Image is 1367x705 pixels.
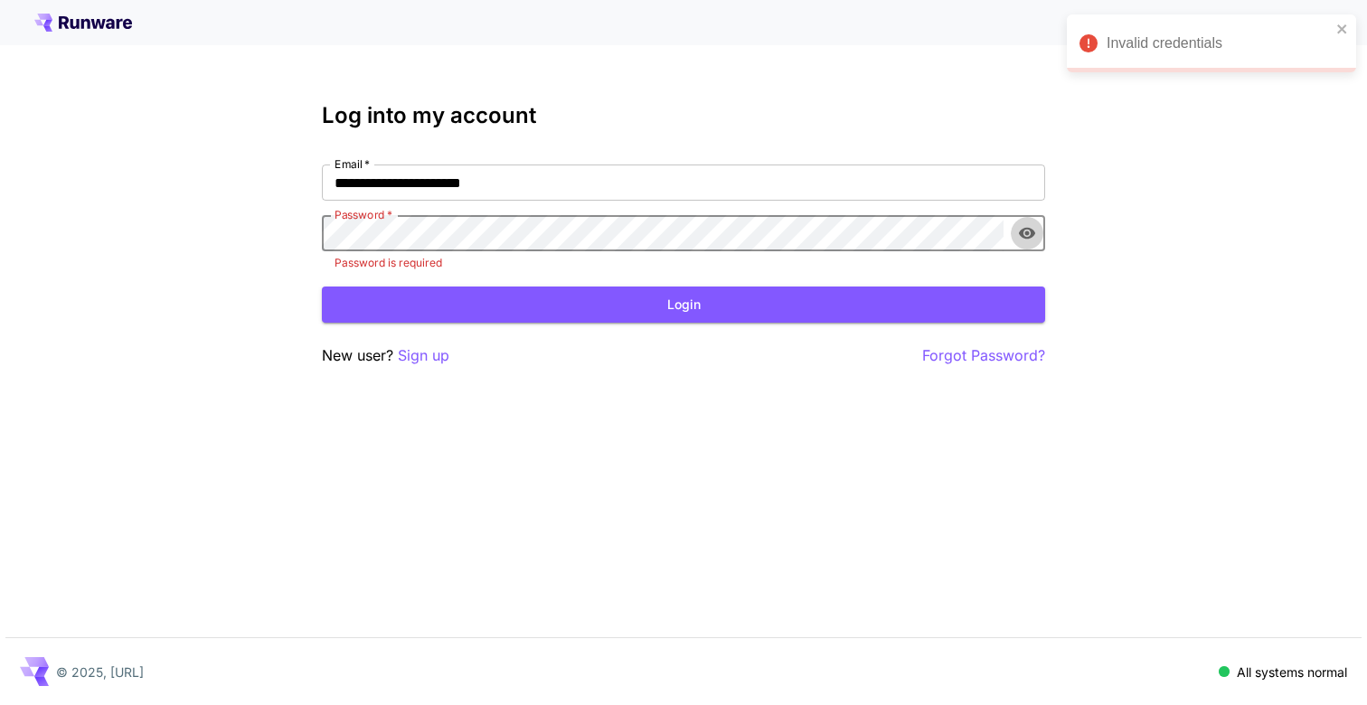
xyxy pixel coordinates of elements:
[1336,22,1349,36] button: close
[398,344,449,367] button: Sign up
[335,207,392,222] label: Password
[335,254,1032,272] p: Password is required
[56,663,144,681] p: © 2025, [URL]
[322,103,1045,128] h3: Log into my account
[322,287,1045,324] button: Login
[1011,217,1043,249] button: toggle password visibility
[322,344,449,367] p: New user?
[1237,663,1347,681] p: All systems normal
[922,344,1045,367] button: Forgot Password?
[335,156,370,172] label: Email
[1107,33,1331,54] div: Invalid credentials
